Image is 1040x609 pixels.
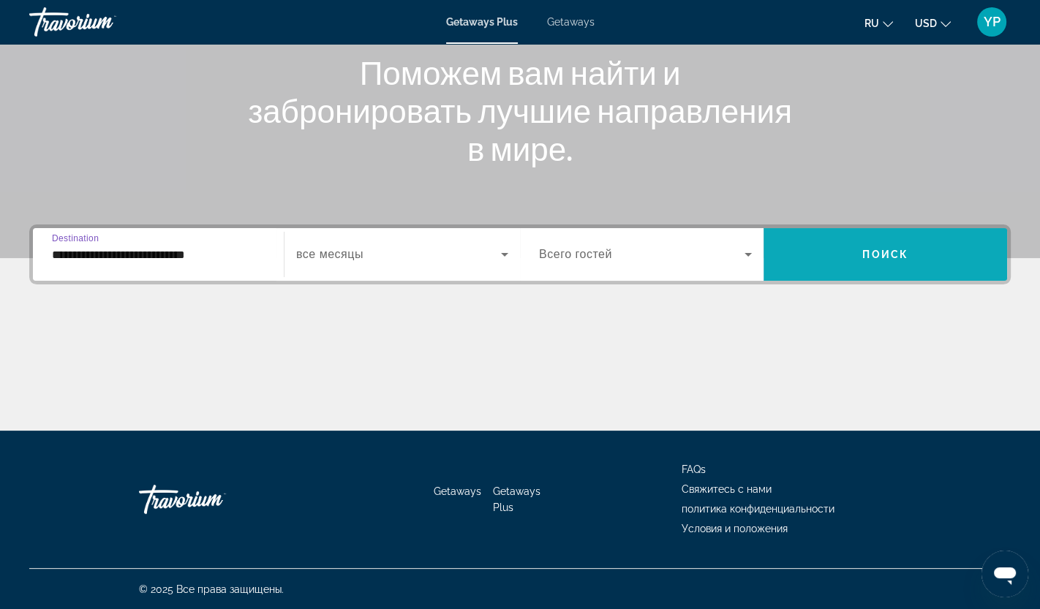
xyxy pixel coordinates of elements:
a: Свяжитесь с нами [682,483,772,495]
span: Destination [52,233,99,243]
span: все месяцы [296,248,363,260]
a: Getaways Plus [446,16,518,28]
span: USD [915,18,937,29]
h1: Поможем вам найти и забронировать лучшие направления в мире. [246,53,794,167]
button: Поиск [764,228,1007,281]
a: Getaways Plus [493,485,540,513]
span: Поиск [862,249,908,260]
span: © 2025 Все права защищены. [139,583,284,595]
span: YP [984,15,1001,29]
span: Всего гостей [539,248,612,260]
a: FAQs [682,464,706,475]
a: Условия и положения [682,523,788,534]
span: ru [864,18,879,29]
a: Getaways [434,485,481,497]
a: политика конфиденциальности [682,503,834,515]
div: Search widget [33,228,1007,281]
button: Change language [864,12,893,34]
button: Change currency [915,12,951,34]
button: User Menu [973,7,1011,37]
a: Travorium [139,477,285,521]
a: Travorium [29,3,176,41]
a: Getaways [547,16,595,28]
iframe: Кнопка для запуску вікна повідомлень [981,551,1028,597]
